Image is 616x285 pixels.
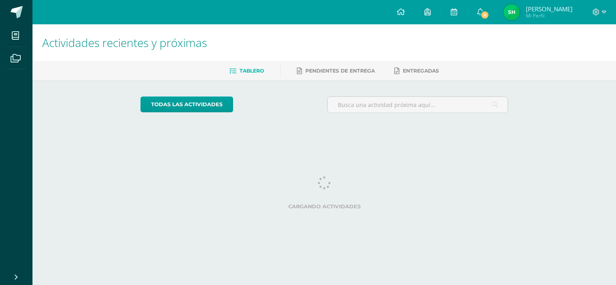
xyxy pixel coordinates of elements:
img: fc4339666baa0cca7e3fa14130174606.png [504,4,520,20]
span: Mi Perfil [526,12,573,19]
a: Entregadas [394,64,439,77]
input: Busca una actividad próxima aquí... [328,97,508,113]
a: Tablero [229,64,264,77]
label: Cargando actividades [140,204,508,210]
span: 11 [480,11,489,19]
span: Entregadas [403,68,439,74]
span: Pendientes de entrega [305,68,375,74]
span: Actividades recientes y próximas [42,35,207,50]
span: [PERSON_NAME] [526,5,573,13]
a: todas las Actividades [140,96,233,112]
a: Pendientes de entrega [297,64,375,77]
span: Tablero [240,68,264,74]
